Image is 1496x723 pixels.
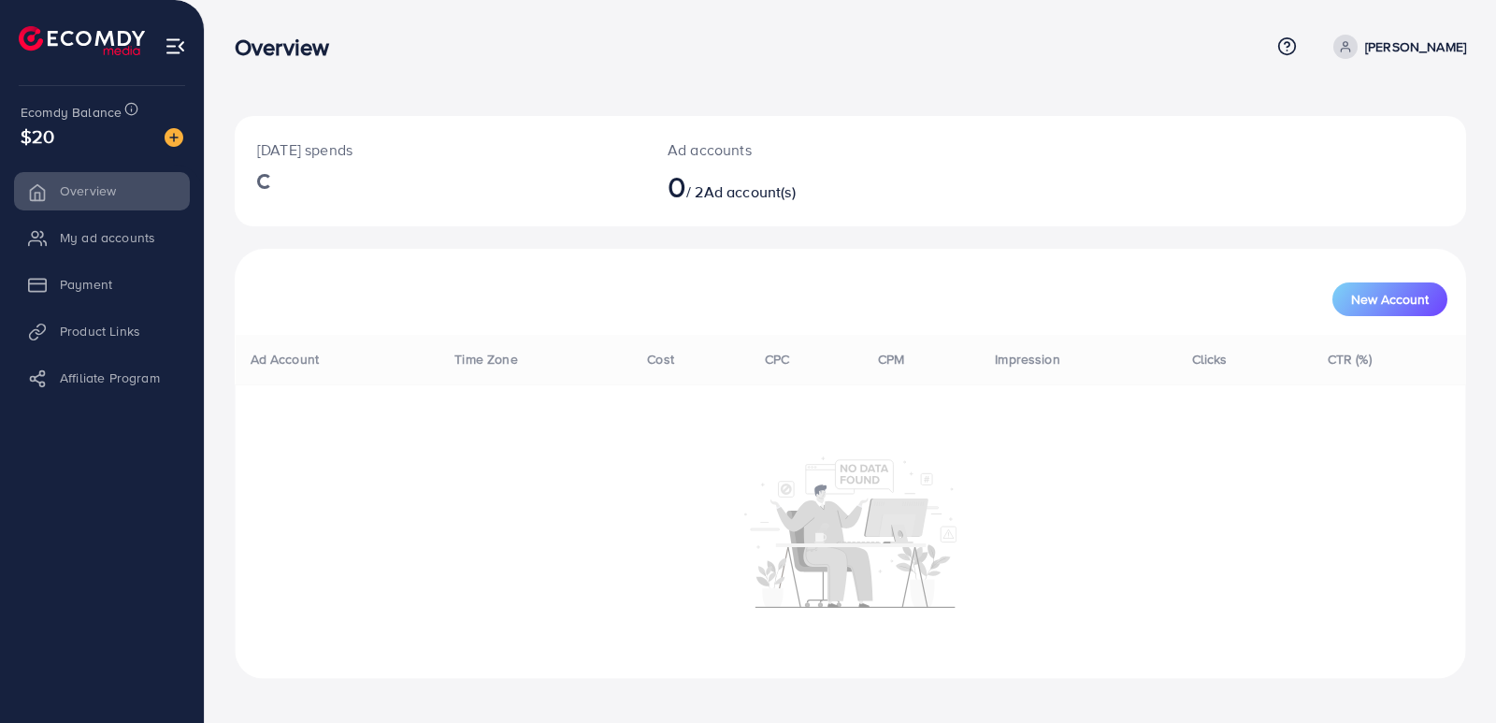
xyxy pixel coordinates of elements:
[165,36,186,57] img: menu
[668,138,930,161] p: Ad accounts
[668,168,930,204] h2: / 2
[668,165,686,208] span: 0
[1365,36,1466,58] p: [PERSON_NAME]
[21,103,122,122] span: Ecomdy Balance
[165,128,183,147] img: image
[235,34,344,61] h3: Overview
[21,123,54,150] span: $20
[19,26,145,55] img: logo
[1351,293,1429,306] span: New Account
[1326,35,1466,59] a: [PERSON_NAME]
[704,181,796,202] span: Ad account(s)
[257,138,623,161] p: [DATE] spends
[1332,282,1447,316] button: New Account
